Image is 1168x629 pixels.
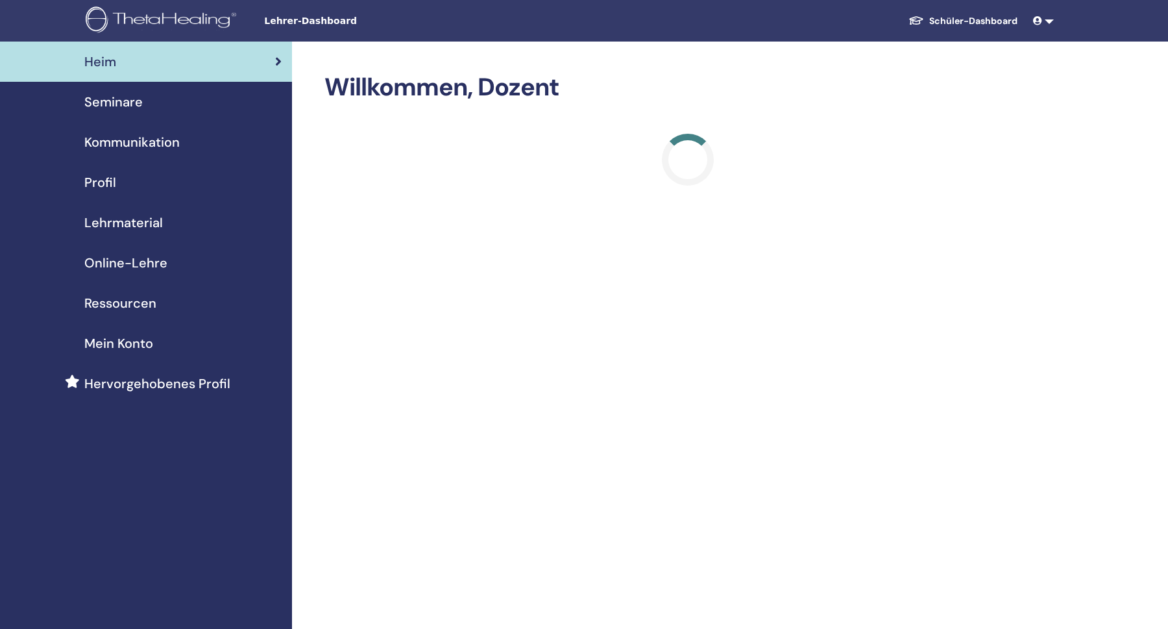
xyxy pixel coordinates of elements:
a: Schüler-Dashboard [898,9,1028,33]
span: Online-Lehre [84,253,167,273]
img: logo.png [86,6,241,36]
span: Ressourcen [84,293,156,313]
span: Lehrmaterial [84,213,163,232]
span: Lehrer-Dashboard [264,14,459,28]
span: Kommunikation [84,132,180,152]
span: Mein Konto [84,334,153,353]
img: graduation-cap-white.svg [908,15,924,26]
span: Profil [84,173,116,192]
span: Heim [84,52,116,71]
h2: Willkommen, Dozent [324,73,1051,103]
span: Seminare [84,92,143,112]
span: Hervorgehobenes Profil [84,374,230,393]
